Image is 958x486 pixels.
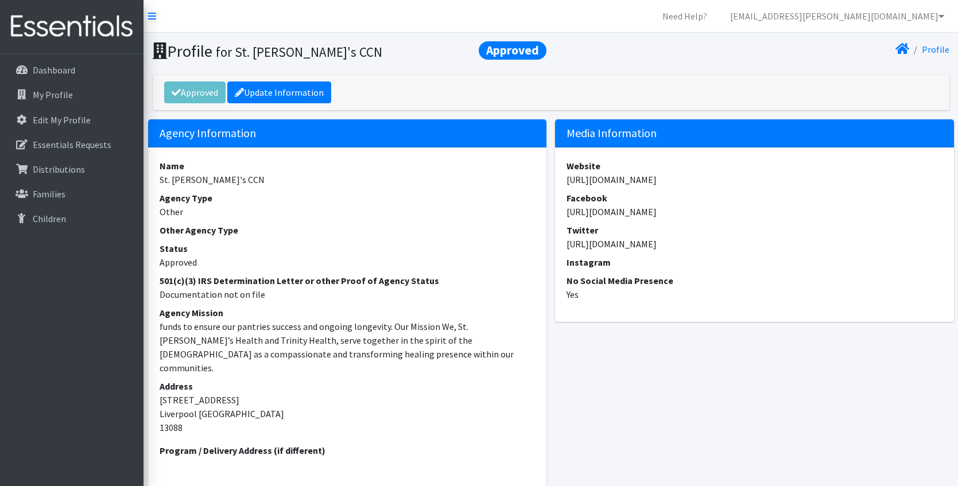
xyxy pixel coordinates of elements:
a: Essentials Requests [5,133,139,156]
dt: Agency Mission [160,306,536,320]
dd: [URL][DOMAIN_NAME] [567,237,943,251]
p: Edit My Profile [33,114,91,126]
dd: [URL][DOMAIN_NAME] [567,205,943,219]
dt: 501(c)(3) IRS Determination Letter or other Proof of Agency Status [160,274,536,287]
h1: Profile [153,41,547,61]
small: for St. [PERSON_NAME]'s CCN [216,44,382,60]
dd: Yes [567,287,943,301]
dd: funds to ensure our pantries success and ongoing longevity. Our Mission We, St. [PERSON_NAME]’s H... [160,320,536,375]
a: Families [5,182,139,205]
p: Families [33,188,65,200]
dt: Instagram [567,255,943,269]
a: Edit My Profile [5,108,139,131]
span: Approved [479,41,546,60]
p: Children [33,213,66,224]
dt: Agency Type [160,191,536,205]
strong: Address [160,380,193,392]
strong: Program / Delivery Address (if different) [160,445,325,456]
img: HumanEssentials [5,7,139,46]
a: Distributions [5,158,139,181]
dt: Twitter [567,223,943,237]
dd: St. [PERSON_NAME]'s CCN [160,173,536,186]
p: Distributions [33,164,85,175]
a: Update Information [227,81,331,103]
dt: Facebook [567,191,943,205]
p: Dashboard [33,64,75,76]
dt: Status [160,242,536,255]
a: Need Help? [653,5,716,28]
dt: Other Agency Type [160,223,536,237]
a: [EMAIL_ADDRESS][PERSON_NAME][DOMAIN_NAME] [721,5,953,28]
dd: [URL][DOMAIN_NAME] [567,173,943,186]
h5: Media Information [555,119,954,147]
a: Dashboard [5,59,139,81]
dd: Approved [160,255,536,269]
dd: Documentation not on file [160,287,536,301]
dd: Other [160,205,536,219]
p: My Profile [33,89,73,100]
a: My Profile [5,83,139,106]
dt: Name [160,159,536,173]
p: Essentials Requests [33,139,111,150]
a: Children [5,207,139,230]
h5: Agency Information [148,119,547,147]
a: Profile [922,44,949,55]
address: [STREET_ADDRESS] Liverpool [GEOGRAPHIC_DATA] 13088 [160,379,536,434]
dt: No Social Media Presence [567,274,943,287]
dt: Website [567,159,943,173]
